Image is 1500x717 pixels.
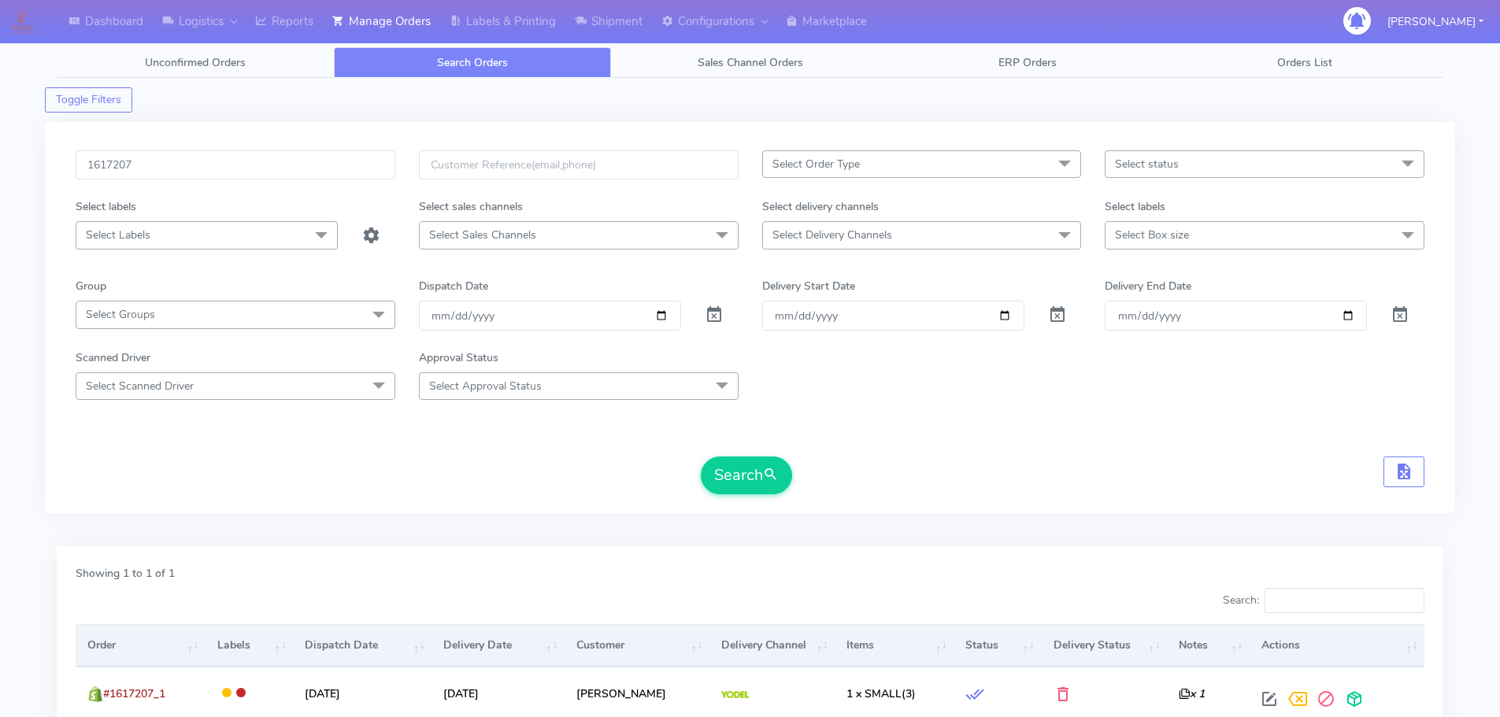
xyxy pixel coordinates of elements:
button: Toggle Filters [45,87,132,113]
label: Scanned Driver [76,349,150,366]
label: Search: [1223,588,1424,613]
span: Unconfirmed Orders [145,55,246,70]
span: Select Approval Status [429,379,542,394]
label: Select delivery channels [762,198,879,215]
label: Approval Status [419,349,498,366]
label: Select sales channels [419,198,523,215]
th: Status: activate to sort column ascending [954,624,1041,667]
i: x 1 [1179,686,1205,701]
span: Select Order Type [772,157,860,172]
th: Labels: activate to sort column ascending [206,624,293,667]
ul: Tabs [57,47,1443,78]
img: shopify.png [87,686,103,702]
span: Select Delivery Channels [772,227,892,242]
span: #1617207_1 [103,686,165,701]
label: Dispatch Date [419,278,488,294]
th: Order: activate to sort column ascending [76,624,206,667]
span: Select Scanned Driver [86,379,194,394]
span: (3) [846,686,916,701]
label: Showing 1 to 1 of 1 [76,565,175,582]
label: Delivery Start Date [762,278,855,294]
th: Delivery Status: activate to sort column ascending [1041,624,1167,667]
span: ERP Orders [998,55,1057,70]
label: Delivery End Date [1105,278,1191,294]
span: Select Labels [86,227,150,242]
span: Sales Channel Orders [698,55,803,70]
th: Notes: activate to sort column ascending [1167,624,1250,667]
th: Dispatch Date: activate to sort column ascending [293,624,431,667]
input: Order Id [76,150,395,179]
span: Orders List [1277,55,1332,70]
span: Select Groups [86,307,155,322]
span: Select Box size [1115,227,1189,242]
span: 1 x SMALL [846,686,902,701]
th: Delivery Channel: activate to sort column ascending [709,624,835,667]
button: [PERSON_NAME] [1376,6,1495,38]
span: Search Orders [437,55,508,70]
input: Customer Reference(email,phone) [419,150,739,179]
img: Yodel [721,691,749,699]
label: Select labels [76,198,136,215]
input: Search: [1265,588,1424,613]
label: Group [76,278,106,294]
button: Search [701,456,792,494]
span: Select Sales Channels [429,227,536,242]
th: Delivery Date: activate to sort column ascending [431,624,565,667]
th: Customer: activate to sort column ascending [565,624,709,667]
th: Actions: activate to sort column ascending [1250,624,1424,667]
label: Select labels [1105,198,1165,215]
th: Items: activate to sort column ascending [835,624,954,667]
span: Select status [1115,157,1179,172]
